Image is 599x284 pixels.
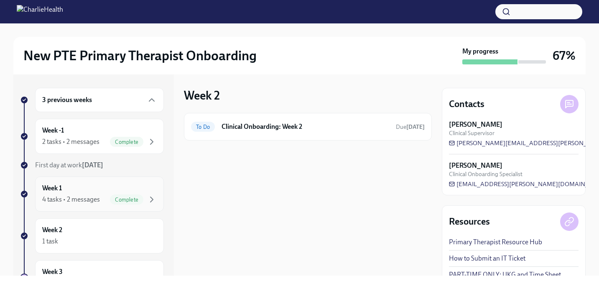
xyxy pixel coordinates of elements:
a: First day at work[DATE] [20,161,164,170]
a: Week 14 tasks • 2 messagesComplete [20,177,164,212]
h6: Week 2 [42,225,62,235]
a: How to Submit an IT Ticket [449,254,525,263]
div: 2 tasks • 2 messages [42,137,99,146]
h3: 67% [553,48,576,63]
span: Complete [110,197,143,203]
span: August 30th, 2025 10:00 [396,123,425,131]
strong: [DATE] [406,123,425,130]
h6: Week -1 [42,126,64,135]
strong: [PERSON_NAME] [449,161,502,170]
a: To DoClinical Onboarding: Week 2Due[DATE] [191,120,425,133]
span: To Do [191,124,215,130]
h4: Contacts [449,98,484,110]
a: Week -12 tasks • 2 messagesComplete [20,119,164,154]
strong: [DATE] [82,161,103,169]
h6: Clinical Onboarding: Week 2 [222,122,389,131]
h6: Week 1 [42,184,62,193]
a: Week 21 task [20,218,164,253]
div: 1 task [42,237,58,246]
div: 3 previous weeks [35,88,164,112]
a: Primary Therapist Resource Hub [449,238,542,247]
span: Complete [110,139,143,145]
strong: [PERSON_NAME] [449,120,502,129]
h2: New PTE Primary Therapist Onboarding [23,47,257,64]
span: Due [396,123,425,130]
h6: Week 3 [42,267,63,276]
span: First day at work [35,161,103,169]
strong: My progress [462,47,498,56]
div: 4 tasks • 2 messages [42,195,100,204]
img: CharlieHealth [17,5,63,18]
span: Clinical Onboarding Specialist [449,170,523,178]
h3: Week 2 [184,88,220,103]
span: Clinical Supervisor [449,129,494,137]
h4: Resources [449,215,490,228]
h6: 3 previous weeks [42,95,92,105]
